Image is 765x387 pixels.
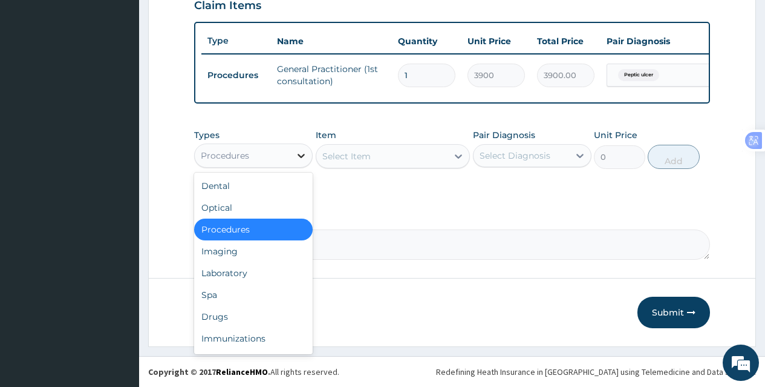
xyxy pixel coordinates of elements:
label: Pair Diagnosis [473,129,535,141]
span: Peptic ulcer [618,69,659,81]
footer: All rights reserved. [139,356,765,387]
th: Total Price [531,29,601,53]
td: General Practitioner (1st consultation) [271,57,392,93]
label: Unit Price [594,129,637,141]
div: Minimize live chat window [198,6,227,35]
label: Types [194,130,220,141]
img: d_794563401_company_1708531726252_794563401 [22,61,49,91]
strong: Copyright © 2017 . [148,366,270,377]
th: Pair Diagnosis [601,29,734,53]
a: RelianceHMO [216,366,268,377]
div: Select Item [322,150,371,162]
th: Unit Price [461,29,531,53]
span: We're online! [70,116,167,239]
th: Type [201,30,271,52]
div: Spa [194,284,313,306]
div: Select Diagnosis [480,150,550,162]
textarea: Type your message and hit 'Enter' [6,258,230,300]
div: Chat with us now [63,68,203,84]
div: Immunizations [194,328,313,349]
label: Item [316,129,336,141]
div: Laboratory [194,262,313,284]
button: Submit [637,297,710,328]
div: Redefining Heath Insurance in [GEOGRAPHIC_DATA] using Telemedicine and Data Science! [436,366,756,378]
div: Others [194,349,313,371]
div: Dental [194,175,313,197]
div: Imaging [194,240,313,262]
th: Quantity [392,29,461,53]
div: Drugs [194,306,313,328]
div: Procedures [201,150,249,162]
button: Add [648,145,699,169]
div: Optical [194,197,313,219]
label: Comment [194,213,710,223]
div: Procedures [194,219,313,240]
td: Procedures [201,64,271,87]
th: Name [271,29,392,53]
